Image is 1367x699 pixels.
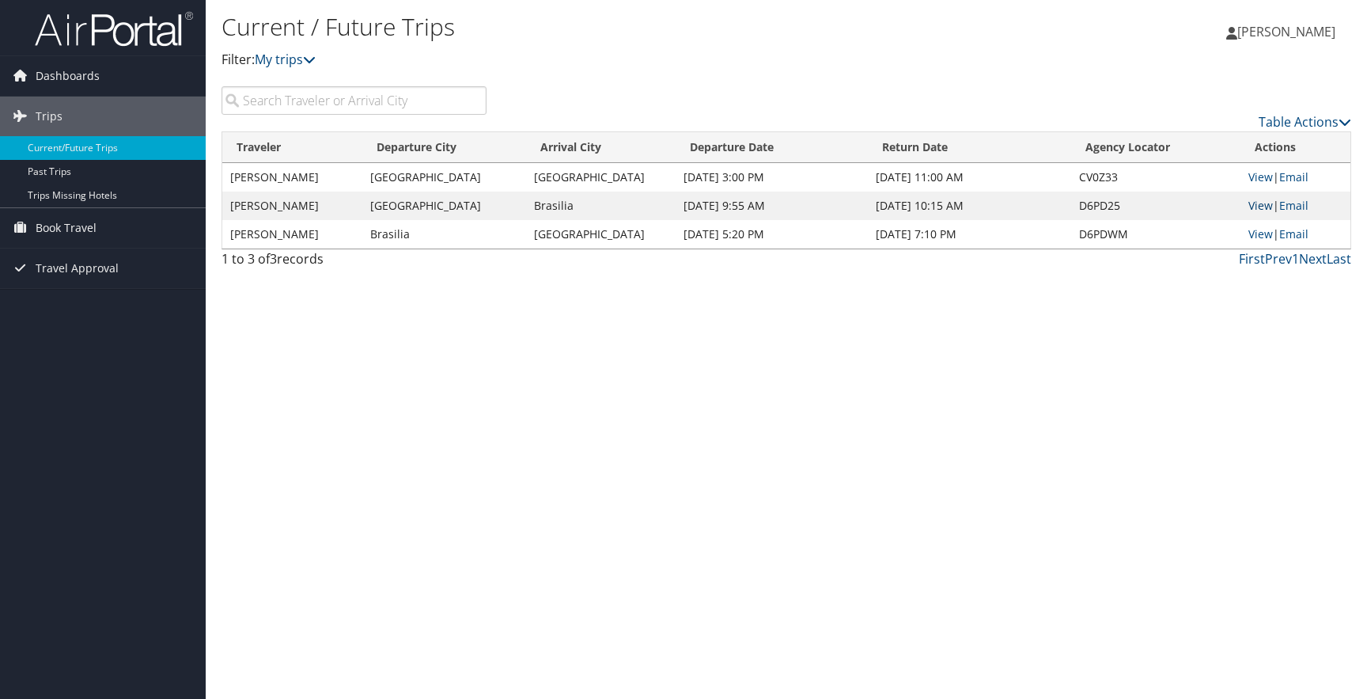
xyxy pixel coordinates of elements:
[1071,192,1240,220] td: D6PD25
[36,208,97,248] span: Book Travel
[676,163,867,192] td: [DATE] 3:00 PM
[1071,163,1240,192] td: CV0Z33
[526,163,676,192] td: [GEOGRAPHIC_DATA]
[222,50,975,70] p: Filter:
[222,220,362,249] td: [PERSON_NAME]
[1240,192,1350,220] td: |
[1071,132,1240,163] th: Agency Locator: activate to sort column ascending
[222,249,487,276] div: 1 to 3 of records
[676,220,867,249] td: [DATE] 5:20 PM
[1279,198,1308,213] a: Email
[1248,169,1273,184] a: View
[222,163,362,192] td: [PERSON_NAME]
[868,163,1072,192] td: [DATE] 11:00 AM
[526,192,676,220] td: Brasilia
[868,192,1072,220] td: [DATE] 10:15 AM
[1240,220,1350,249] td: |
[1239,250,1265,268] a: First
[1248,226,1273,241] a: View
[1299,250,1327,268] a: Next
[526,220,676,249] td: [GEOGRAPHIC_DATA]
[1279,169,1308,184] a: Email
[1237,23,1335,40] span: [PERSON_NAME]
[362,192,526,220] td: [GEOGRAPHIC_DATA]
[868,220,1072,249] td: [DATE] 7:10 PM
[362,132,526,163] th: Departure City: activate to sort column ascending
[868,132,1072,163] th: Return Date: activate to sort column ascending
[362,163,526,192] td: [GEOGRAPHIC_DATA]
[36,249,119,288] span: Travel Approval
[362,220,526,249] td: Brasilia
[1071,220,1240,249] td: D6PDWM
[222,192,362,220] td: [PERSON_NAME]
[222,132,362,163] th: Traveler: activate to sort column ascending
[676,132,867,163] th: Departure Date: activate to sort column descending
[36,97,62,136] span: Trips
[222,10,975,44] h1: Current / Future Trips
[222,86,487,115] input: Search Traveler or Arrival City
[1248,198,1273,213] a: View
[255,51,316,68] a: My trips
[1226,8,1351,55] a: [PERSON_NAME]
[1240,163,1350,192] td: |
[1292,250,1299,268] a: 1
[1265,250,1292,268] a: Prev
[1279,226,1308,241] a: Email
[1259,113,1351,131] a: Table Actions
[1327,250,1351,268] a: Last
[676,192,867,220] td: [DATE] 9:55 AM
[526,132,676,163] th: Arrival City: activate to sort column ascending
[1240,132,1350,163] th: Actions
[270,250,277,268] span: 3
[36,56,100,96] span: Dashboards
[35,10,193,47] img: airportal-logo.png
